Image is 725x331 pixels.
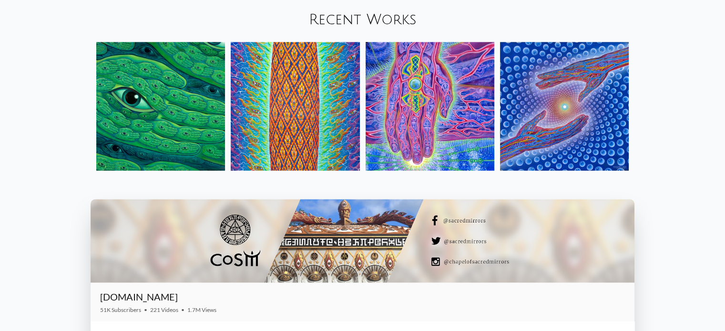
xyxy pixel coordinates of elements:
span: 51K Subscribers [100,306,141,313]
iframe: Subscribe to CoSM.TV on YouTube [570,295,625,306]
span: 221 Videos [150,306,178,313]
a: [DOMAIN_NAME] [100,291,178,302]
span: • [144,306,147,313]
span: 1.7M Views [187,306,216,313]
a: Recent Works [309,12,417,28]
span: • [181,306,184,313]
